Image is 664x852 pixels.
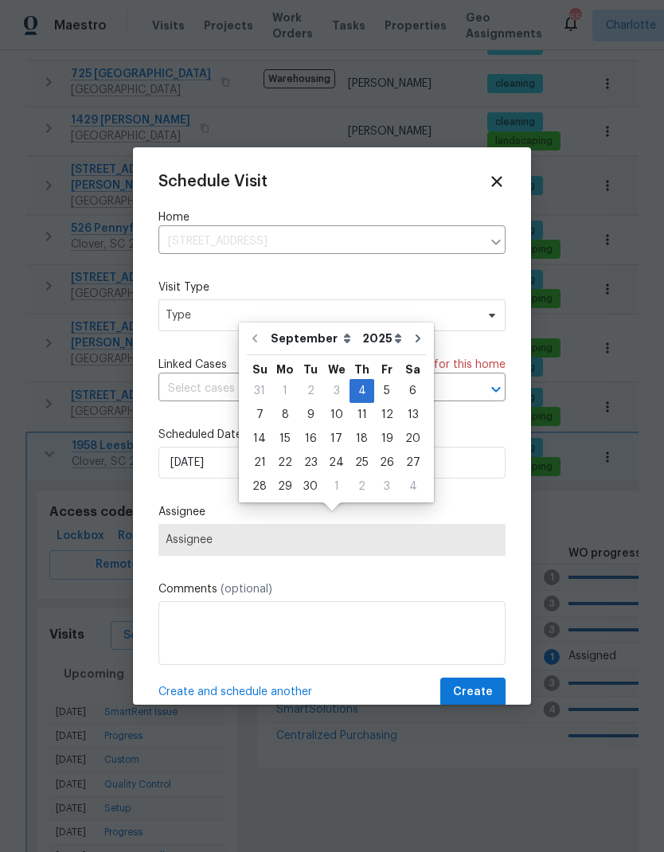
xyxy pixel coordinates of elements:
div: Sun Sep 14 2025 [247,427,272,451]
div: Sat Sep 06 2025 [400,379,426,403]
label: Visit Type [158,279,506,295]
div: Wed Oct 01 2025 [323,475,350,498]
div: Sat Sep 20 2025 [400,427,426,451]
div: 20 [400,428,426,450]
div: 29 [272,475,298,498]
div: Mon Sep 08 2025 [272,403,298,427]
div: Thu Sep 18 2025 [350,427,374,451]
div: Wed Sep 24 2025 [323,451,350,475]
div: Sun Sep 21 2025 [247,451,272,475]
div: Wed Sep 10 2025 [323,403,350,427]
div: 31 [247,380,272,402]
abbr: Monday [276,364,294,375]
div: 2 [298,380,323,402]
div: Wed Sep 03 2025 [323,379,350,403]
abbr: Wednesday [328,364,346,375]
div: 9 [298,404,323,426]
div: Thu Sep 04 2025 [350,379,374,403]
div: Fri Sep 12 2025 [374,403,400,427]
input: Enter in an address [158,229,482,254]
span: Assignee [166,533,498,546]
div: Fri Oct 03 2025 [374,475,400,498]
div: Thu Sep 25 2025 [350,451,374,475]
div: Fri Sep 19 2025 [374,427,400,451]
div: Sat Sep 27 2025 [400,451,426,475]
abbr: Thursday [354,364,369,375]
div: 1 [272,380,298,402]
div: 17 [323,428,350,450]
div: 3 [323,380,350,402]
div: 13 [400,404,426,426]
div: Sun Aug 31 2025 [247,379,272,403]
span: Type [166,307,475,323]
select: Month [267,326,358,350]
div: 2 [350,475,374,498]
input: Select cases [158,377,461,401]
abbr: Tuesday [303,364,318,375]
abbr: Friday [381,364,393,375]
span: Close [488,173,506,190]
div: Tue Sep 23 2025 [298,451,323,475]
div: 5 [374,380,400,402]
div: 6 [400,380,426,402]
div: 25 [350,451,374,474]
div: Fri Sep 26 2025 [374,451,400,475]
div: Thu Oct 02 2025 [350,475,374,498]
div: 24 [323,451,350,474]
abbr: Saturday [405,364,420,375]
div: Thu Sep 11 2025 [350,403,374,427]
div: 14 [247,428,272,450]
div: Sun Sep 28 2025 [247,475,272,498]
div: 10 [323,404,350,426]
div: 7 [247,404,272,426]
label: Home [158,209,506,225]
input: M/D/YYYY [158,447,506,479]
div: Mon Sep 01 2025 [272,379,298,403]
button: Go to next month [406,322,430,354]
button: Go to previous month [243,322,267,354]
div: Mon Sep 22 2025 [272,451,298,475]
span: (optional) [221,584,272,595]
div: 18 [350,428,374,450]
span: Create [453,682,493,702]
div: Tue Sep 16 2025 [298,427,323,451]
div: 3 [374,475,400,498]
div: 4 [400,475,426,498]
div: 21 [247,451,272,474]
label: Scheduled Date [158,427,506,443]
div: 8 [272,404,298,426]
div: Tue Sep 30 2025 [298,475,323,498]
div: 16 [298,428,323,450]
div: 12 [374,404,400,426]
div: 4 [350,380,374,402]
div: 22 [272,451,298,474]
div: Sat Oct 04 2025 [400,475,426,498]
div: Mon Sep 29 2025 [272,475,298,498]
div: Sun Sep 07 2025 [247,403,272,427]
div: 11 [350,404,374,426]
div: Wed Sep 17 2025 [323,427,350,451]
abbr: Sunday [252,364,268,375]
span: Linked Cases [158,357,227,373]
select: Year [358,326,406,350]
span: Create and schedule another [158,684,312,700]
div: Tue Sep 02 2025 [298,379,323,403]
div: Tue Sep 09 2025 [298,403,323,427]
div: 19 [374,428,400,450]
div: 28 [247,475,272,498]
button: Open [485,378,507,401]
button: Create [440,678,506,707]
div: Mon Sep 15 2025 [272,427,298,451]
div: Sat Sep 13 2025 [400,403,426,427]
div: 27 [400,451,426,474]
div: 15 [272,428,298,450]
div: 30 [298,475,323,498]
div: 1 [323,475,350,498]
label: Comments [158,581,506,597]
div: Fri Sep 05 2025 [374,379,400,403]
div: 26 [374,451,400,474]
div: 23 [298,451,323,474]
span: Schedule Visit [158,174,268,190]
label: Assignee [158,504,506,520]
